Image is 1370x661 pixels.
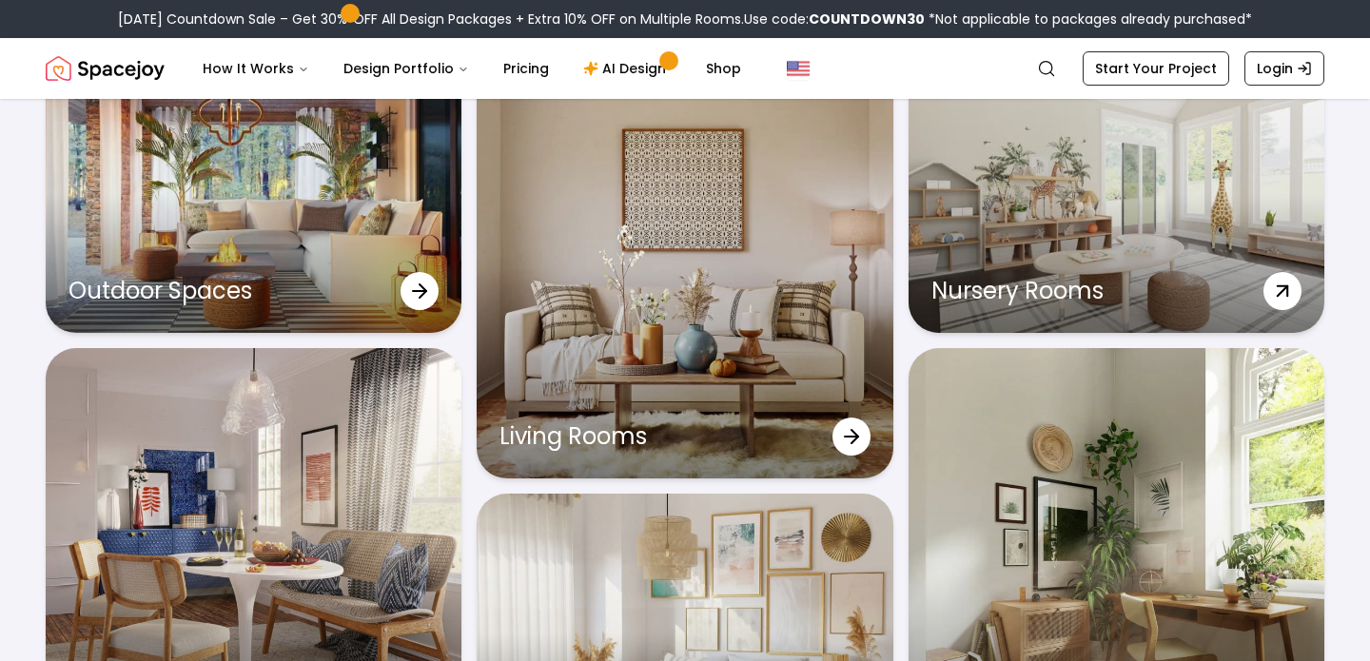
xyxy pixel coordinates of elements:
a: Spacejoy [46,49,165,87]
p: Living Rooms [499,421,647,452]
nav: Main [187,49,756,87]
a: Living RoomsLiving Rooms [477,55,892,478]
a: Nursery RoomsNursery Rooms [909,55,1324,333]
a: AI Design [568,49,687,87]
nav: Global [46,38,1324,99]
b: COUNTDOWN30 [809,10,925,29]
div: [DATE] Countdown Sale – Get 30% OFF All Design Packages + Extra 10% OFF on Multiple Rooms. [118,10,1252,29]
a: Outdoor SpacesOutdoor Spaces [46,55,461,333]
span: Use code: [744,10,925,29]
a: Login [1244,51,1324,86]
button: Design Portfolio [328,49,484,87]
p: Nursery Rooms [931,276,1104,306]
span: *Not applicable to packages already purchased* [925,10,1252,29]
a: Pricing [488,49,564,87]
img: United States [787,57,810,80]
img: Spacejoy Logo [46,49,165,87]
button: How It Works [187,49,324,87]
a: Shop [691,49,756,87]
p: Outdoor Spaces [68,276,252,306]
a: Start Your Project [1083,51,1229,86]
